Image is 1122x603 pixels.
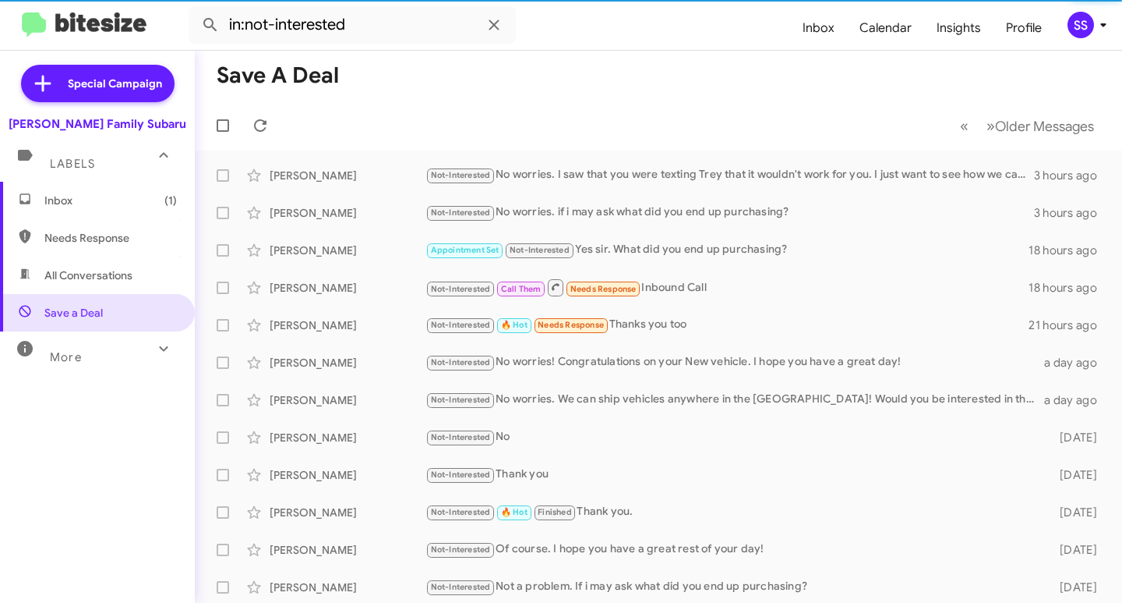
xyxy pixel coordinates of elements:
[431,170,491,180] span: Not-Interested
[1034,168,1110,183] div: 3 hours ago
[44,193,177,208] span: Inbox
[1028,280,1110,296] div: 18 hours ago
[270,280,425,296] div: [PERSON_NAME]
[951,110,978,142] button: Previous
[1067,12,1094,38] div: SS
[847,5,924,51] a: Calendar
[425,166,1034,184] div: No worries. I saw that you were texting Trey that it wouldn't work for you. I just want to see ho...
[425,578,1042,596] div: Not a problem. If i may ask what did you end up purchasing?
[431,507,491,517] span: Not-Interested
[270,317,425,333] div: [PERSON_NAME]
[1028,243,1110,258] div: 18 hours ago
[44,268,132,283] span: All Conversations
[501,320,527,330] span: 🔥 Hot
[217,63,339,88] h1: Save a Deal
[993,5,1054,51] a: Profile
[425,204,1034,222] div: No worries. if i may ask what did you end up purchasing?
[425,278,1028,297] div: Inbound Call
[431,320,491,330] span: Not-Interested
[270,392,425,408] div: [PERSON_NAME]
[425,503,1042,521] div: Thank you.
[1042,580,1110,595] div: [DATE]
[425,428,1042,446] div: No
[1054,12,1105,38] button: SS
[431,544,491,555] span: Not-Interested
[924,5,993,51] a: Insights
[270,243,425,258] div: [PERSON_NAME]
[960,116,969,136] span: «
[431,245,499,255] span: Appointment Set
[68,76,162,91] span: Special Campaign
[50,350,82,364] span: More
[510,245,570,255] span: Not-Interested
[21,65,175,102] a: Special Campaign
[986,116,995,136] span: »
[431,208,491,218] span: Not-Interested
[164,193,177,208] span: (1)
[425,466,1042,484] div: Thank you
[431,470,491,480] span: Not-Interested
[790,5,847,51] a: Inbox
[977,110,1103,142] button: Next
[1042,355,1110,371] div: a day ago
[1042,505,1110,520] div: [DATE]
[431,582,491,592] span: Not-Interested
[270,505,425,520] div: [PERSON_NAME]
[270,542,425,558] div: [PERSON_NAME]
[995,118,1094,135] span: Older Messages
[1028,317,1110,333] div: 21 hours ago
[1042,392,1110,408] div: a day ago
[1034,205,1110,221] div: 3 hours ago
[1042,430,1110,445] div: [DATE]
[431,432,491,442] span: Not-Interested
[570,284,637,294] span: Needs Response
[431,395,491,405] span: Not-Interested
[538,507,572,517] span: Finished
[1042,467,1110,483] div: [DATE]
[50,157,95,171] span: Labels
[270,205,425,221] div: [PERSON_NAME]
[425,316,1028,334] div: Thanks you too
[270,467,425,483] div: [PERSON_NAME]
[425,391,1042,409] div: No worries. We can ship vehicles anywhere in the [GEOGRAPHIC_DATA]! Would you be interested in that?
[951,110,1103,142] nav: Page navigation example
[425,353,1042,371] div: No worries! Congratulations on your New vehicle. I hope you have a great day!
[431,284,491,294] span: Not-Interested
[44,230,177,246] span: Needs Response
[501,284,542,294] span: Call Them
[538,320,604,330] span: Needs Response
[425,541,1042,559] div: Of course. I hope you have a great rest of your day!
[270,430,425,445] div: [PERSON_NAME]
[1042,542,1110,558] div: [DATE]
[189,6,516,44] input: Search
[270,355,425,371] div: [PERSON_NAME]
[270,580,425,595] div: [PERSON_NAME]
[9,116,186,132] div: [PERSON_NAME] Family Subaru
[425,241,1028,259] div: Yes sir. What did you end up purchasing?
[501,507,527,517] span: 🔥 Hot
[431,357,491,367] span: Not-Interested
[44,305,103,321] span: Save a Deal
[270,168,425,183] div: [PERSON_NAME]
